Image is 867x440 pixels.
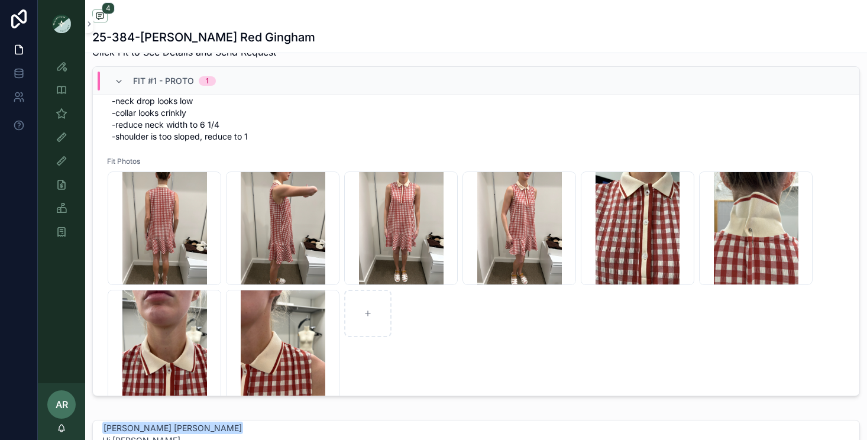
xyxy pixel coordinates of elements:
div: scrollable content [38,47,85,258]
span: Fit Photos [107,157,845,166]
span: 4 [102,2,115,14]
h1: 25-384-[PERSON_NAME] Red Gingham [92,29,315,46]
div: 1 [206,76,209,86]
img: App logo [52,14,71,33]
button: 4 [92,9,108,24]
span: [PERSON_NAME] [PERSON_NAME] [102,422,243,434]
span: Fit #1 - Proto [133,75,194,87]
span: AR [56,397,68,412]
